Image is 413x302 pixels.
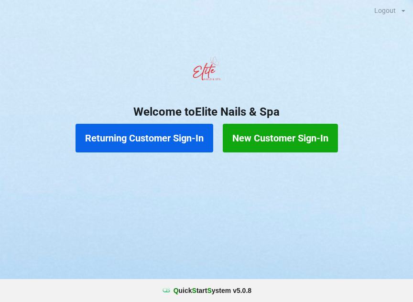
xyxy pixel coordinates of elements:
[76,124,213,152] button: Returning Customer Sign-In
[192,287,196,294] span: S
[207,287,211,294] span: S
[162,286,171,295] img: favicon.ico
[174,286,251,295] b: uick tart ystem v 5.0.8
[223,124,338,152] button: New Customer Sign-In
[374,7,396,14] div: Logout
[174,287,179,294] span: Q
[187,52,226,90] img: EliteNailsSpa-Logo1.png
